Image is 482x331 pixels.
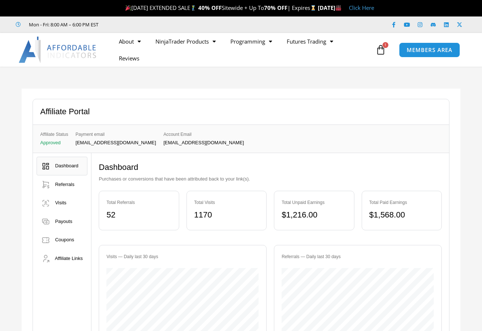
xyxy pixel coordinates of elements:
[223,33,279,50] a: Programming
[55,237,74,242] span: Coupons
[163,130,244,138] span: Account Email
[279,33,340,50] a: Futures Trading
[76,130,156,138] span: Payment email
[27,20,98,29] span: Mon - Fri: 8:00 AM – 6:00 PM EST
[37,249,87,268] a: Affiliate Links
[37,194,87,212] a: Visits
[37,175,87,194] a: Referrals
[191,5,196,11] img: 🏌️‍♂️
[318,4,342,11] strong: [DATE]
[264,4,287,11] strong: 70% OFF
[282,198,346,207] div: Total Unpaid Earnings
[112,50,147,67] a: Reviews
[282,210,317,219] bdi: 1,216.00
[106,198,171,207] div: Total Referrals
[99,175,442,183] p: Purchases or conversions that have been attributed back to your link(s).
[336,5,341,11] img: 🏭
[55,219,72,224] span: Payouts
[37,157,87,175] a: Dashboard
[112,33,374,67] nav: Menu
[310,5,316,11] img: ⌛
[37,231,87,249] a: Coupons
[349,4,374,11] a: Click Here
[399,42,460,57] a: MEMBERS AREA
[282,253,434,261] div: Referrals — Daily last 30 days
[40,130,68,138] span: Affiliate Status
[194,198,259,207] div: Total Visits
[19,37,97,63] img: LogoAI | Affordable Indicators – NinjaTrader
[125,5,131,11] img: 🎉
[99,162,442,173] h2: Dashboard
[383,42,388,48] span: 1
[148,33,223,50] a: NinjaTrader Products
[40,107,90,117] h2: Affiliate Portal
[106,253,259,261] div: Visits — Daily last 30 days
[112,33,148,50] a: About
[282,210,286,219] span: $
[37,212,87,231] a: Payouts
[198,4,222,11] strong: 40% OFF
[163,140,244,145] p: [EMAIL_ADDRESS][DOMAIN_NAME]
[369,210,405,219] bdi: 1,568.00
[109,21,218,28] iframe: Customer reviews powered by Trustpilot
[106,208,171,223] div: 52
[365,39,397,60] a: 1
[194,208,259,223] div: 1170
[407,47,452,53] span: MEMBERS AREA
[40,140,68,145] p: Approved
[55,163,79,168] span: Dashboard
[76,140,156,145] p: [EMAIL_ADDRESS][DOMAIN_NAME]
[124,4,317,11] span: [DATE] EXTENDED SALE Sitewide + Up To | Expires
[369,198,434,207] div: Total Paid Earnings
[55,200,67,205] span: Visits
[369,210,374,219] span: $
[55,256,83,261] span: Affiliate Links
[55,182,75,187] span: Referrals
